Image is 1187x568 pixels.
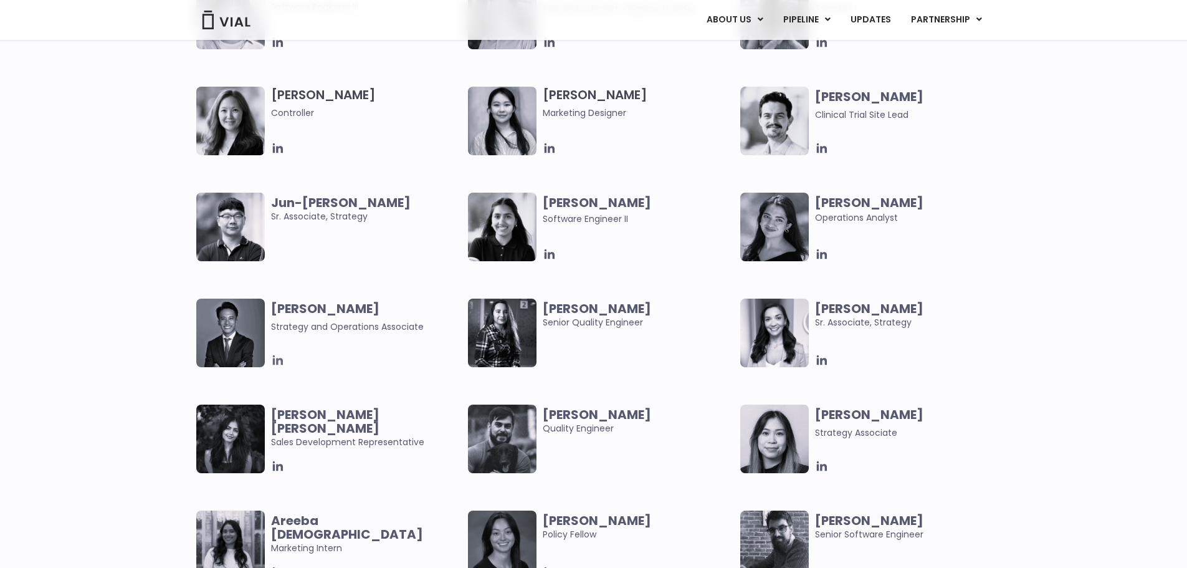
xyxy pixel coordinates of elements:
a: PIPELINEMenu Toggle [773,9,840,31]
img: Man smiling posing for picture [468,405,536,473]
span: Senior Quality Engineer [543,302,734,329]
img: Smiling woman named Harman [196,405,265,473]
span: Sr. Associate, Strategy [815,302,1006,329]
b: [PERSON_NAME] [543,406,651,423]
h3: [PERSON_NAME] [271,87,462,120]
span: Controller [271,106,462,120]
img: Smiling woman named Yousun [468,87,536,155]
b: Jun-[PERSON_NAME] [271,194,411,211]
span: Policy Fellow [543,514,734,541]
span: Strategy Associate [815,426,897,439]
b: Areeba [DEMOGRAPHIC_DATA] [271,512,423,543]
img: Headshot of smiling man named Urann [196,299,265,367]
img: Image of smiling woman named Tanvi [468,193,536,261]
img: Smiling woman named Ana [740,299,809,367]
img: Image of smiling man named Jun-Goo [196,193,265,261]
span: Quality Engineer [543,408,734,435]
b: [PERSON_NAME] [543,512,651,529]
img: Image of smiling woman named Aleina [196,87,265,155]
span: Strategy and Operations Associate [271,320,424,333]
span: Software Engineer II [543,213,628,225]
b: [PERSON_NAME] [815,88,923,105]
img: Headshot of smiling woman named Vanessa [740,405,809,473]
b: [PERSON_NAME] [543,194,651,211]
img: Image of smiling man named Glenn [740,87,809,155]
h3: [PERSON_NAME] [543,87,734,120]
span: Marketing Intern [271,514,462,555]
b: [PERSON_NAME] [815,194,923,211]
a: ABOUT USMenu Toggle [697,9,773,31]
a: UPDATES [841,9,900,31]
img: Headshot of smiling woman named Sharicka [740,193,809,261]
span: Sales Development Representative [271,408,462,449]
b: [PERSON_NAME] [543,300,651,317]
span: Marketing Designer [543,106,734,120]
b: [PERSON_NAME] [PERSON_NAME] [271,406,379,437]
span: Clinical Trial Site Lead [815,108,908,121]
b: [PERSON_NAME] [815,512,923,529]
img: Vial Logo [201,11,251,29]
a: PARTNERSHIPMenu Toggle [901,9,992,31]
span: Operations Analyst [815,196,1006,224]
b: [PERSON_NAME] [815,406,923,423]
span: Senior Software Engineer [815,514,1006,541]
b: [PERSON_NAME] [271,300,379,317]
b: [PERSON_NAME] [815,300,923,317]
span: Sr. Associate, Strategy [271,196,462,223]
